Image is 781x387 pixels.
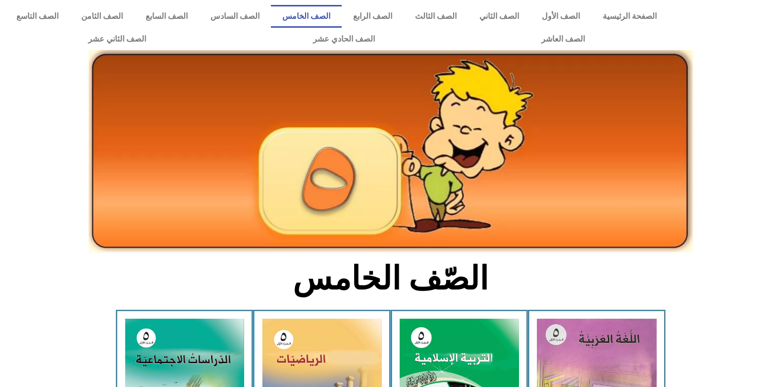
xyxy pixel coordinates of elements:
[468,5,530,28] a: الصف الثاني
[404,5,468,28] a: الصف الثالث
[271,5,342,28] a: الصف الخامس
[134,5,199,28] a: الصف السابع
[199,5,271,28] a: الصف السادس
[5,28,229,50] a: الصف الثاني عشر
[229,28,458,50] a: الصف الحادي عشر
[227,259,554,298] h2: الصّف الخامس
[458,28,668,50] a: الصف العاشر
[5,5,70,28] a: الصف التاسع
[530,5,591,28] a: الصف الأول
[70,5,134,28] a: الصف الثامن
[342,5,404,28] a: الصف الرابع
[591,5,668,28] a: الصفحة الرئيسية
